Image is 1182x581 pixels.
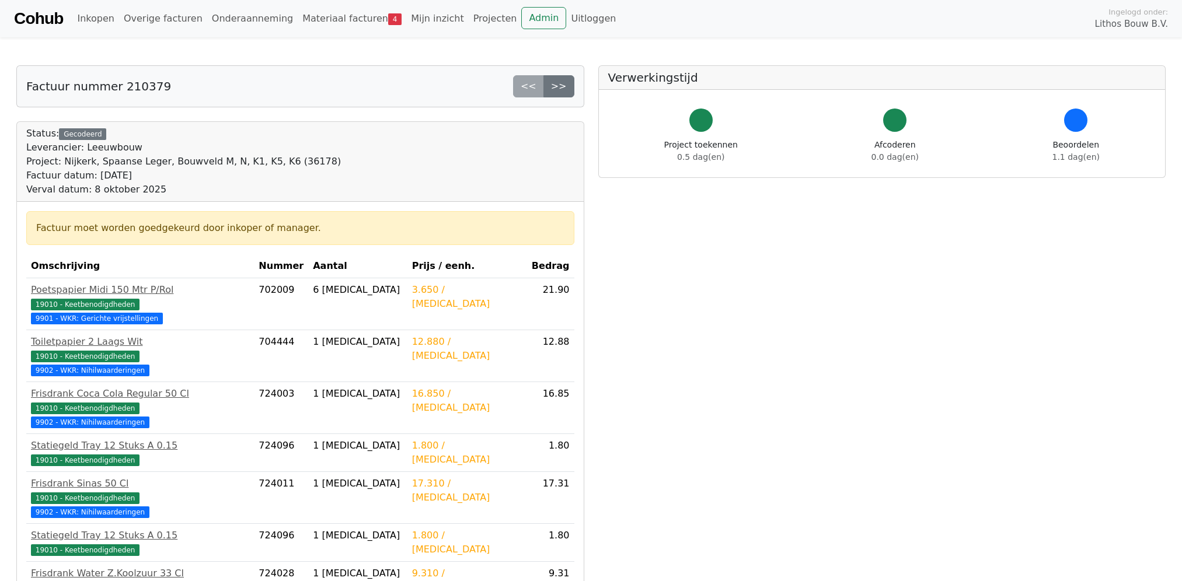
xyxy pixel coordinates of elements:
[31,477,249,519] a: Frisdrank Sinas 50 Cl19010 - Keetbenodigdheden 9902 - WKR: Nihilwaarderingen
[608,71,1156,85] h5: Verwerkingstijd
[31,492,140,504] span: 19010 - Keetbenodigdheden
[254,278,308,330] td: 702009
[313,566,402,580] div: 1 [MEDICAL_DATA]
[1108,6,1168,17] span: Ingelogd onder:
[31,299,140,310] span: 19010 - Keetbenodigdheden
[308,254,407,278] th: Aantal
[254,382,308,434] td: 724003
[254,330,308,382] td: 704444
[254,524,308,562] td: 724096
[527,472,574,524] td: 17.31
[677,152,724,162] span: 0.5 dag(en)
[313,528,402,542] div: 1 [MEDICAL_DATA]
[407,254,527,278] th: Prijs / eenh.
[521,7,566,29] a: Admin
[871,139,919,163] div: Afcoderen
[31,351,140,362] span: 19010 - Keetbenodigdheden
[31,387,249,401] div: Frisdrank Coca Cola Regular 50 Cl
[26,169,341,183] div: Factuur datum: [DATE]
[31,335,249,349] div: Toiletpapier 2 Laags Wit
[412,387,522,415] div: 16.850 / [MEDICAL_DATA]
[527,254,574,278] th: Bedrag
[388,13,402,25] span: 4
[527,382,574,434] td: 16.85
[31,283,249,297] div: Poetspapier Midi 150 Mtr P/Rol
[1052,152,1100,162] span: 1.1 dag(en)
[26,141,341,155] div: Leverancier: Leeuwbouw
[406,7,469,30] a: Mijn inzicht
[254,472,308,524] td: 724011
[313,439,402,453] div: 1 [MEDICAL_DATA]
[31,283,249,325] a: Poetspapier Midi 150 Mtr P/Rol19010 - Keetbenodigdheden 9901 - WKR: Gerichte vrijstellingen
[31,313,163,324] span: 9901 - WKR: Gerichte vrijstellingen
[566,7,620,30] a: Uitloggen
[469,7,522,30] a: Projecten
[26,155,341,169] div: Project: Nijkerk, Spaanse Leger, Bouwveld M, N, K1, K5, K6 (36178)
[72,7,118,30] a: Inkopen
[664,139,738,163] div: Project toekennen
[298,7,406,30] a: Materiaal facturen4
[31,454,140,466] span: 19010 - Keetbenodigdheden
[26,254,254,278] th: Omschrijving
[31,566,249,580] div: Frisdrank Water Z.Koolzuur 33 Cl
[207,7,298,30] a: Onderaanneming
[31,402,140,414] span: 19010 - Keetbenodigdheden
[527,278,574,330] td: 21.90
[313,283,402,297] div: 6 [MEDICAL_DATA]
[31,544,140,556] span: 19010 - Keetbenodigdheden
[31,387,249,429] a: Frisdrank Coca Cola Regular 50 Cl19010 - Keetbenodigdheden 9902 - WKR: Nihilwaarderingen
[254,434,308,472] td: 724096
[119,7,207,30] a: Overige facturen
[527,524,574,562] td: 1.80
[36,221,564,235] div: Factuur moet worden goedgekeurd door inkoper of manager.
[31,528,249,556] a: Statiegeld Tray 12 Stuks A 0.1519010 - Keetbenodigdheden
[31,335,249,377] a: Toiletpapier 2 Laags Wit19010 - Keetbenodigdheden 9902 - WKR: Nihilwaarderingen
[254,254,308,278] th: Nummer
[412,335,522,363] div: 12.880 / [MEDICAL_DATA]
[26,127,341,197] div: Status:
[31,528,249,542] div: Statiegeld Tray 12 Stuks A 0.15
[1052,139,1100,163] div: Beoordelen
[31,439,249,467] a: Statiegeld Tray 12 Stuks A 0.1519010 - Keetbenodigdheden
[313,477,402,491] div: 1 [MEDICAL_DATA]
[31,506,149,518] span: 9902 - WKR: Nihilwaarderingen
[871,152,919,162] span: 0.0 dag(en)
[527,434,574,472] td: 1.80
[543,75,574,97] a: >>
[31,365,149,376] span: 9902 - WKR: Nihilwaarderingen
[527,330,574,382] td: 12.88
[59,128,106,140] div: Gecodeerd
[412,439,522,467] div: 1.800 / [MEDICAL_DATA]
[1095,17,1168,31] span: Lithos Bouw B.V.
[313,335,402,349] div: 1 [MEDICAL_DATA]
[26,183,341,197] div: Verval datum: 8 oktober 2025
[313,387,402,401] div: 1 [MEDICAL_DATA]
[31,477,249,491] div: Frisdrank Sinas 50 Cl
[412,283,522,311] div: 3.650 / [MEDICAL_DATA]
[14,5,63,33] a: Cohub
[31,416,149,428] span: 9902 - WKR: Nihilwaarderingen
[412,477,522,505] div: 17.310 / [MEDICAL_DATA]
[31,439,249,453] div: Statiegeld Tray 12 Stuks A 0.15
[412,528,522,556] div: 1.800 / [MEDICAL_DATA]
[26,79,171,93] h5: Factuur nummer 210379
